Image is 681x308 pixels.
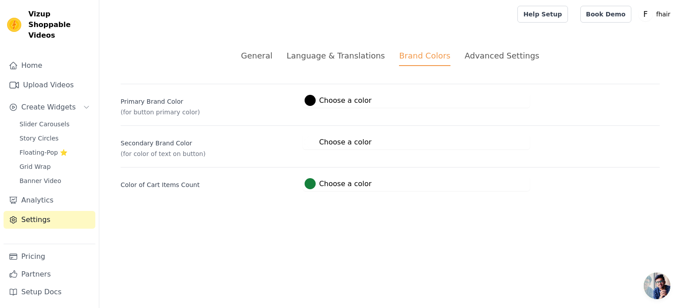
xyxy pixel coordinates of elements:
p: (for color of text on button) [121,149,296,158]
a: Pricing [4,248,95,265]
button: Choose a color color picker [303,135,373,149]
div: Language & Translations [286,50,385,62]
text: F [643,10,648,19]
div: General [241,50,273,62]
a: Slider Carousels [14,118,95,130]
span: Floating-Pop ⭐ [20,148,67,157]
button: Choose a color color picker [303,93,373,108]
a: Help Setup [517,6,567,23]
button: F fhair [638,6,674,22]
a: Upload Videos [4,76,95,94]
a: Grid Wrap [14,160,95,173]
label: Choose a color [305,178,372,189]
label: Color of Cart Items Count [121,177,296,189]
span: Vizup Shoppable Videos [28,9,92,41]
a: Partners [4,265,95,283]
span: Grid Wrap [20,162,51,171]
label: Choose a color [305,95,372,106]
a: Settings [4,211,95,229]
a: Home [4,57,95,74]
label: Secondary Brand Color [121,135,296,148]
img: Vizup [7,18,21,32]
a: Floating-Pop ⭐ [14,146,95,159]
div: Brand Colors [399,50,450,66]
div: Open chat [644,273,670,299]
a: Analytics [4,191,95,209]
label: Choose a color [305,136,372,148]
span: Story Circles [20,134,59,143]
label: Primary Brand Color [121,94,296,106]
a: Book Demo [580,6,631,23]
span: Slider Carousels [20,120,70,129]
button: Choose a color color picker [303,176,373,191]
span: Create Widgets [21,102,76,113]
a: Story Circles [14,132,95,144]
button: Create Widgets [4,98,95,116]
a: Banner Video [14,175,95,187]
div: Advanced Settings [465,50,539,62]
a: Setup Docs [4,283,95,301]
p: fhair [653,6,674,22]
span: Banner Video [20,176,61,185]
p: (for button primary color) [121,108,296,117]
